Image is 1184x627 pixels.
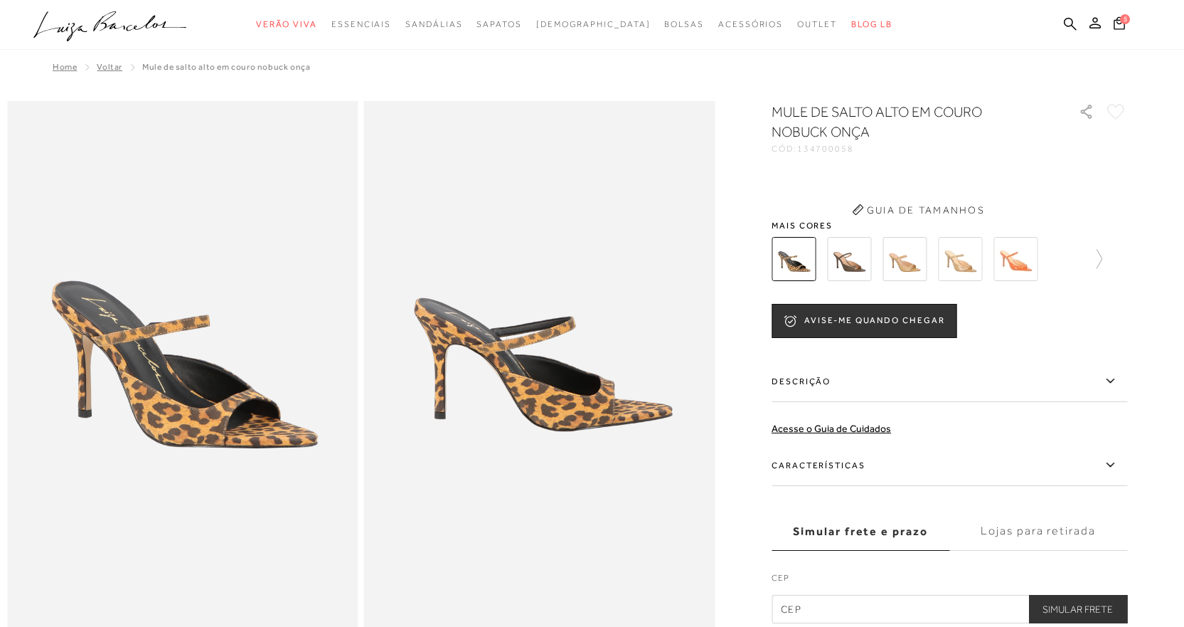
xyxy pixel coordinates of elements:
a: Acesse o Guia de Cuidados [772,423,891,434]
a: categoryNavScreenReaderText [331,11,391,38]
button: Guia de Tamanhos [847,199,989,221]
label: Simular frete e prazo [772,512,949,551]
h1: MULE DE SALTO ALTO EM COURO NOBUCK ONÇA [772,102,1038,142]
a: Voltar [97,62,122,72]
span: Bolsas [664,19,704,29]
input: CEP [772,595,1127,623]
span: MULE DE SALTO ALTO EM COURO NOBUCK ONÇA [142,62,310,72]
a: categoryNavScreenReaderText [664,11,704,38]
img: MULE DE SALTO ALTO EM COURO VERNIZ LARANJA SUNSET [993,237,1038,281]
a: categoryNavScreenReaderText [405,11,462,38]
span: Sapatos [476,19,521,29]
a: noSubCategoriesText [536,11,651,38]
label: CEP [772,571,1127,591]
span: BLOG LB [851,19,892,29]
span: 134700058 [797,144,854,154]
img: MULE DE SALTO ALTO EM COURO VERDE TOMILHO [827,237,871,281]
label: Descrição [772,361,1127,402]
a: categoryNavScreenReaderText [718,11,783,38]
span: [DEMOGRAPHIC_DATA] [536,19,651,29]
a: categoryNavScreenReaderText [256,11,317,38]
img: MULE DE SALTO ALTO EM COURO NOBUCK ONÇA [772,237,816,281]
a: categoryNavScreenReaderText [476,11,521,38]
img: MULE DE SALTO ALTO EM COURO VERNIZ BEGE ARGILA [938,237,982,281]
button: Simular Frete [1028,595,1127,623]
span: Outlet [797,19,837,29]
span: Mais cores [772,221,1127,230]
label: Características [772,445,1127,486]
span: Acessórios [718,19,783,29]
button: 5 [1109,15,1130,35]
span: 5 [1120,14,1130,23]
span: Sandálias [405,19,462,29]
label: Lojas para retirada [949,512,1127,551]
img: MULE DE SALTO ALTO EM COURO VERNIZ AREIA [882,237,927,281]
a: Home [53,62,77,72]
span: Essenciais [331,19,391,29]
button: AVISE-ME QUANDO CHEGAR [772,304,956,338]
span: Verão Viva [256,19,317,29]
div: CÓD: [772,144,1056,153]
a: categoryNavScreenReaderText [797,11,837,38]
a: BLOG LB [851,11,892,38]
